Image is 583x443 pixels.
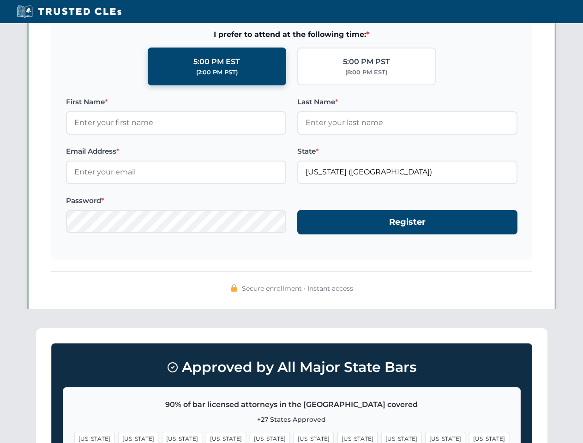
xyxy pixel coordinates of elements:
[66,111,286,134] input: Enter your first name
[14,5,124,18] img: Trusted CLEs
[74,399,509,411] p: 90% of bar licensed attorneys in the [GEOGRAPHIC_DATA] covered
[66,96,286,108] label: First Name
[66,195,286,206] label: Password
[230,284,238,292] img: 🔒
[345,68,387,77] div: (8:00 PM EST)
[74,414,509,425] p: +27 States Approved
[343,56,390,68] div: 5:00 PM PST
[66,161,286,184] input: Enter your email
[242,283,353,293] span: Secure enrollment • Instant access
[297,146,517,157] label: State
[66,29,517,41] span: I prefer to attend at the following time:
[297,96,517,108] label: Last Name
[297,111,517,134] input: Enter your last name
[63,355,521,380] h3: Approved by All Major State Bars
[193,56,240,68] div: 5:00 PM EST
[196,68,238,77] div: (2:00 PM PST)
[66,146,286,157] label: Email Address
[297,161,517,184] input: Florida (FL)
[297,210,517,234] button: Register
